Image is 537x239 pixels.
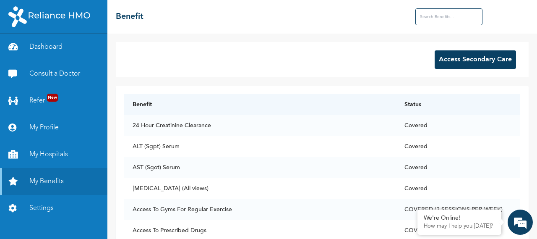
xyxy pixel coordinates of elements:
[124,178,396,199] td: [MEDICAL_DATA] (All views)
[124,136,396,157] td: ALT (Sgpt) Serum
[8,6,90,27] img: RelianceHMO's Logo
[396,115,521,136] td: Covered
[47,94,58,102] span: New
[415,8,482,25] input: Search Benefits...
[138,4,158,24] div: Minimize live chat window
[424,223,495,230] p: How may I help you today?
[4,168,160,197] textarea: Type your message and hit 'Enter'
[396,136,521,157] td: Covered
[124,115,396,136] td: 24 Hour Creatinine Clearance
[396,199,521,220] td: COVERED (2 SESSIONS PER WEEK)
[424,215,495,222] div: We're Online!
[116,11,143,23] h2: Benefit
[396,94,521,115] th: Status
[396,157,521,178] td: Covered
[435,50,516,69] button: Access Secondary Care
[124,94,396,115] th: Benefit
[124,157,396,178] td: AST (Sgot) Serum
[4,212,82,218] span: Conversation
[16,42,34,63] img: d_794563401_company_1708531726252_794563401
[124,199,396,220] td: Access To Gyms For Regular Exercise
[396,178,521,199] td: Covered
[44,47,141,58] div: Chat with us now
[82,197,160,223] div: FAQs
[49,75,116,160] span: We're online!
